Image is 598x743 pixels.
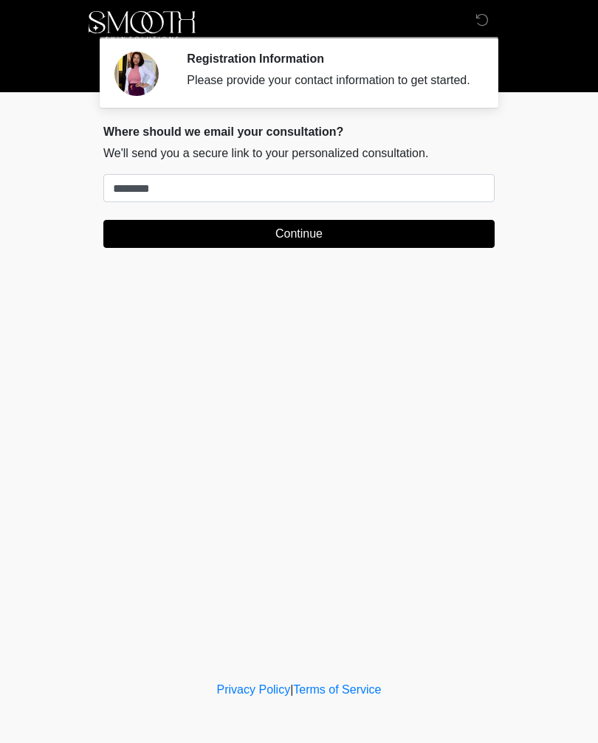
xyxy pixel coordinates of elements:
img: Smooth Skin Solutions LLC Logo [89,11,196,41]
p: We'll send you a secure link to your personalized consultation. [103,145,495,162]
a: | [290,683,293,696]
h2: Registration Information [187,52,472,66]
a: Terms of Service [293,683,381,696]
div: Please provide your contact information to get started. [187,72,472,89]
h2: Where should we email your consultation? [103,125,495,139]
a: Privacy Policy [217,683,291,696]
img: Agent Avatar [114,52,159,96]
button: Continue [103,220,495,248]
